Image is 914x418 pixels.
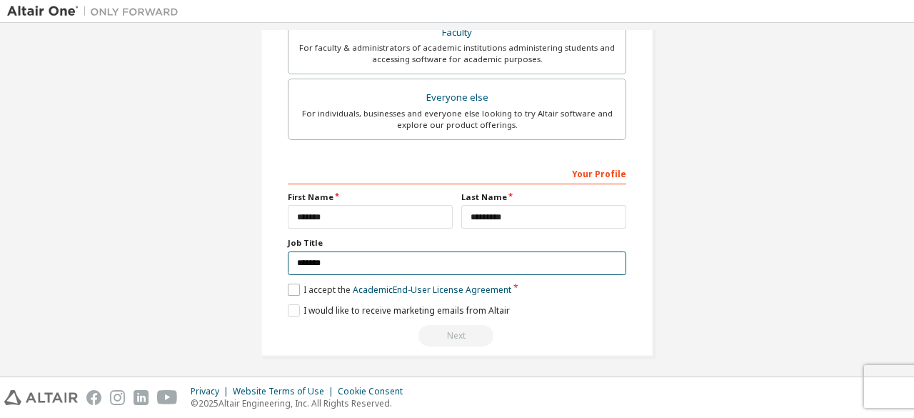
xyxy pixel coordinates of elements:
[7,4,186,19] img: Altair One
[461,191,626,203] label: Last Name
[288,161,626,184] div: Your Profile
[191,397,411,409] p: © 2025 Altair Engineering, Inc. All Rights Reserved.
[110,390,125,405] img: instagram.svg
[297,88,617,108] div: Everyone else
[353,284,511,296] a: Academic End-User License Agreement
[86,390,101,405] img: facebook.svg
[233,386,338,397] div: Website Terms of Use
[191,386,233,397] div: Privacy
[338,386,411,397] div: Cookie Consent
[297,42,617,65] div: For faculty & administrators of academic institutions administering students and accessing softwa...
[288,191,453,203] label: First Name
[157,390,178,405] img: youtube.svg
[134,390,149,405] img: linkedin.svg
[297,108,617,131] div: For individuals, businesses and everyone else looking to try Altair software and explore our prod...
[288,237,626,249] label: Job Title
[288,325,626,347] div: Email already exists
[288,284,511,296] label: I accept the
[288,304,510,317] label: I would like to receive marketing emails from Altair
[297,23,617,43] div: Faculty
[4,390,78,405] img: altair_logo.svg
